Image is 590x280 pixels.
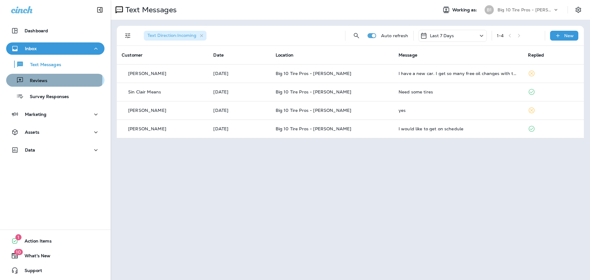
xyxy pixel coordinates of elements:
p: Big 10 Tire Pros - [PERSON_NAME] [498,7,553,12]
button: Marketing [6,108,104,120]
p: [PERSON_NAME] [128,126,166,131]
p: Sep 24, 2025 10:39 AM [213,89,265,94]
button: Reviews [6,74,104,87]
p: Reviews [24,78,47,84]
button: Inbox [6,42,104,55]
p: Data [25,148,35,152]
span: Date [213,52,224,58]
span: 1 [15,234,22,240]
button: Text Messages [6,58,104,71]
p: Sep 28, 2025 10:28 AM [213,71,265,76]
span: Support [18,268,42,275]
button: Search Messages [350,30,363,42]
span: Working as: [452,7,478,13]
p: Dashboard [25,28,48,33]
p: Marketing [25,112,46,117]
p: Last 7 Days [430,33,454,38]
span: Customer [122,52,143,58]
span: Location [276,52,293,58]
p: Survey Responses [24,94,69,100]
span: Text Direction : Incoming [147,33,196,38]
button: Data [6,144,104,156]
span: Replied [528,52,544,58]
button: Dashboard [6,25,104,37]
p: Sep 23, 2025 09:58 AM [213,108,265,113]
button: Collapse Sidebar [91,4,108,16]
div: Need some tires [399,89,518,94]
div: Text Direction:Incoming [144,31,206,41]
div: 1 - 4 [497,33,504,38]
p: Sin Clair Means [128,89,161,94]
p: Text Messages [123,5,177,14]
button: Settings [573,4,584,15]
span: Big 10 Tire Pros - [PERSON_NAME] [276,126,351,132]
p: Text Messages [24,62,61,68]
p: [PERSON_NAME] [128,71,166,76]
button: 1Action Items [6,235,104,247]
div: B1 [485,5,494,14]
button: Filters [122,30,134,42]
span: 10 [14,249,23,255]
span: Message [399,52,417,58]
button: Assets [6,126,104,138]
p: Auto refresh [381,33,408,38]
button: 10What's New [6,250,104,262]
p: [PERSON_NAME] [128,108,166,113]
p: Assets [25,130,39,135]
div: yes [399,108,518,113]
p: Sep 23, 2025 09:16 AM [213,126,265,131]
span: Big 10 Tire Pros - [PERSON_NAME] [276,71,351,76]
p: New [564,33,574,38]
p: Inbox [25,46,37,51]
div: I have a new car. I get so many free oil changes with the number of miles on my car [399,71,518,76]
div: I would like to get on schedule [399,126,518,131]
span: Big 10 Tire Pros - [PERSON_NAME] [276,108,351,113]
button: Survey Responses [6,90,104,103]
span: Big 10 Tire Pros - [PERSON_NAME] [276,89,351,95]
span: Action Items [18,239,52,246]
button: Support [6,264,104,277]
span: What's New [18,253,50,261]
